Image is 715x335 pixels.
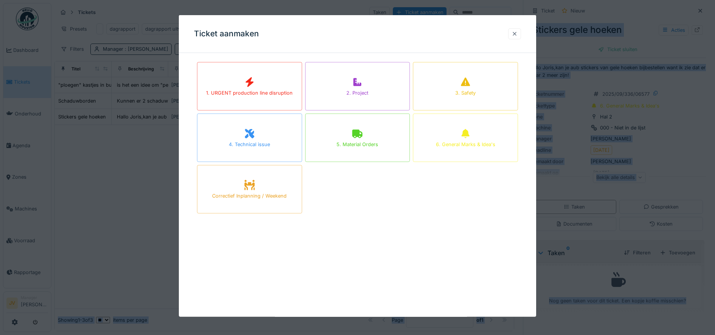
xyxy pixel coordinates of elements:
[455,89,476,97] div: 3. Safety
[212,192,287,199] div: Correctief Inplanning / Weekend
[229,141,270,148] div: 4. Technical issue
[337,141,378,148] div: 5. Material Orders
[436,141,495,148] div: 6. General Marks & Idea's
[194,29,259,39] h3: Ticket aanmaken
[346,89,368,97] div: 2. Project
[206,89,293,97] div: 1. URGENT production line disruption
